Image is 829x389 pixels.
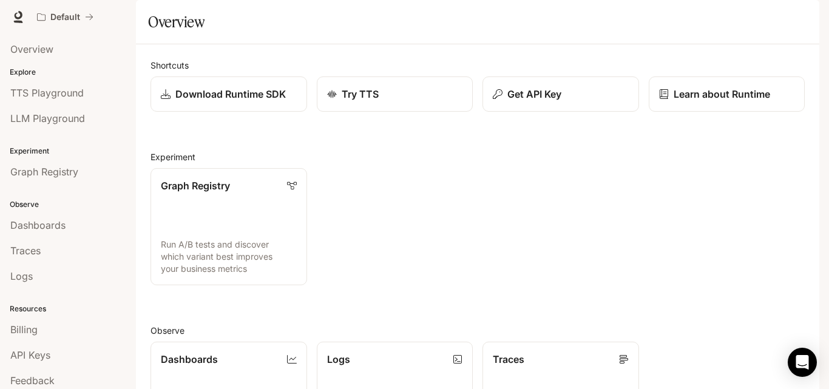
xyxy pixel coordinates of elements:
[649,76,805,112] a: Learn about Runtime
[32,5,99,29] button: All workspaces
[161,352,218,367] p: Dashboards
[482,76,639,112] button: Get API Key
[175,87,286,101] p: Download Runtime SDK
[148,10,205,34] h1: Overview
[151,168,307,285] a: Graph RegistryRun A/B tests and discover which variant best improves your business metrics
[327,352,350,367] p: Logs
[507,87,561,101] p: Get API Key
[151,76,307,112] a: Download Runtime SDK
[788,348,817,377] div: Open Intercom Messenger
[161,178,230,193] p: Graph Registry
[317,76,473,112] a: Try TTS
[151,324,805,337] h2: Observe
[151,59,805,72] h2: Shortcuts
[161,238,297,275] p: Run A/B tests and discover which variant best improves your business metrics
[50,12,80,22] p: Default
[674,87,770,101] p: Learn about Runtime
[342,87,379,101] p: Try TTS
[493,352,524,367] p: Traces
[151,151,805,163] h2: Experiment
